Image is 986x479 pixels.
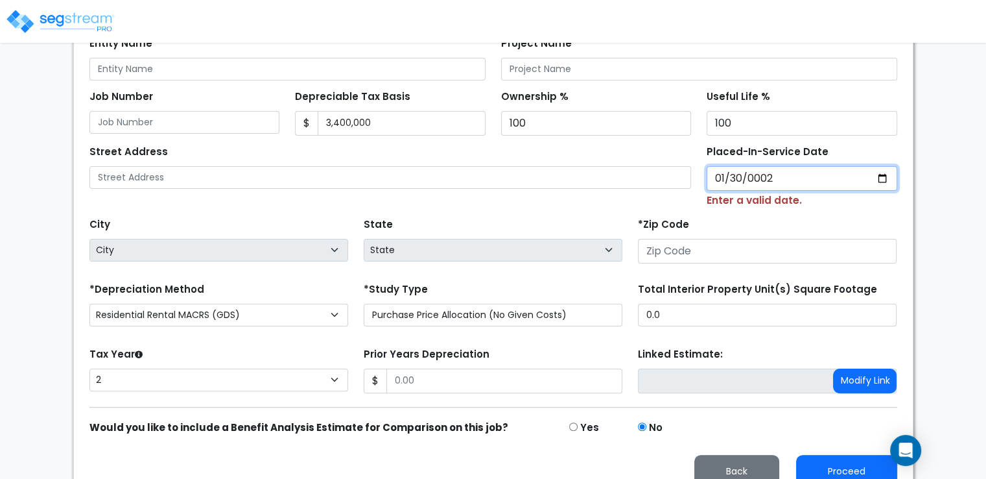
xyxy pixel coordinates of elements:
[364,347,489,362] label: Prior Years Depreciation
[5,8,115,34] img: logo_pro_r.png
[89,111,280,134] input: Job Number
[501,58,897,80] input: Project Name
[638,282,877,297] label: Total Interior Property Unit(s) Square Footage
[707,145,828,160] label: Placed-In-Service Date
[89,145,168,160] label: Street Address
[890,435,921,466] div: Open Intercom Messenger
[501,111,692,136] input: Ownership %
[386,369,622,393] input: 0.00
[89,90,153,104] label: Job Number
[295,90,410,104] label: Depreciable Tax Basis
[364,369,387,393] span: $
[89,36,152,51] label: Entity Name
[89,166,692,189] input: Street Address
[364,282,428,297] label: *Study Type
[89,58,486,80] input: Entity Name
[295,111,318,136] span: $
[501,36,572,51] label: Project Name
[649,421,663,436] label: No
[833,369,897,393] button: Modify Link
[707,90,770,104] label: Useful Life %
[89,217,110,232] label: City
[684,462,790,478] a: Back
[501,90,569,104] label: Ownership %
[638,217,689,232] label: *Zip Code
[638,304,897,326] input: total square foot
[707,111,897,136] input: Useful Life %
[318,111,486,136] input: 0.00
[364,217,393,232] label: State
[638,239,897,264] input: Zip Code
[89,421,508,434] strong: Would you like to include a Benefit Analysis Estimate for Comparison on this job?
[89,347,143,362] label: Tax Year
[707,193,802,208] small: Enter a valid date.
[638,347,723,362] label: Linked Estimate:
[580,421,599,436] label: Yes
[89,282,204,297] label: *Depreciation Method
